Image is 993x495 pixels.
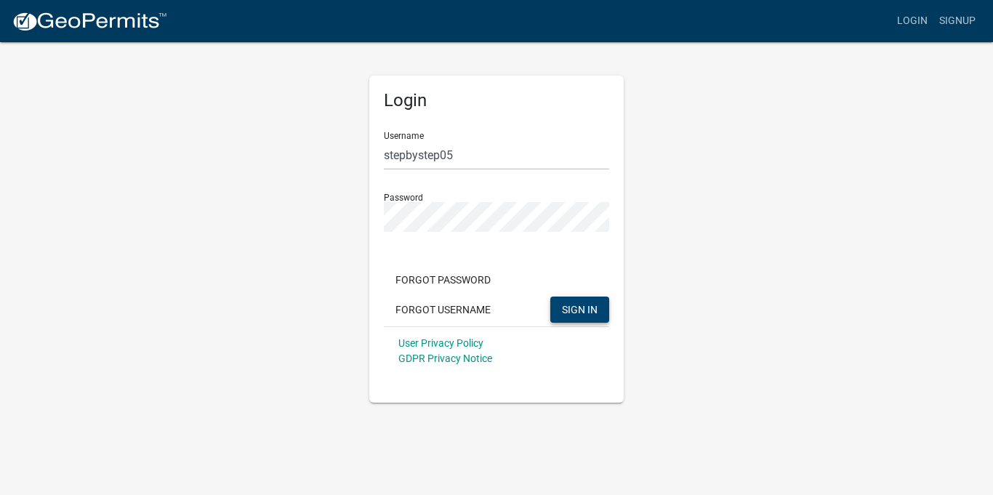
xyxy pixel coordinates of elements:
a: GDPR Privacy Notice [398,353,492,364]
a: User Privacy Policy [398,337,483,349]
span: SIGN IN [562,303,598,315]
button: Forgot Username [384,297,502,323]
button: Forgot Password [384,267,502,293]
button: SIGN IN [550,297,609,323]
a: Login [891,7,933,35]
h5: Login [384,90,609,111]
a: Signup [933,7,981,35]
